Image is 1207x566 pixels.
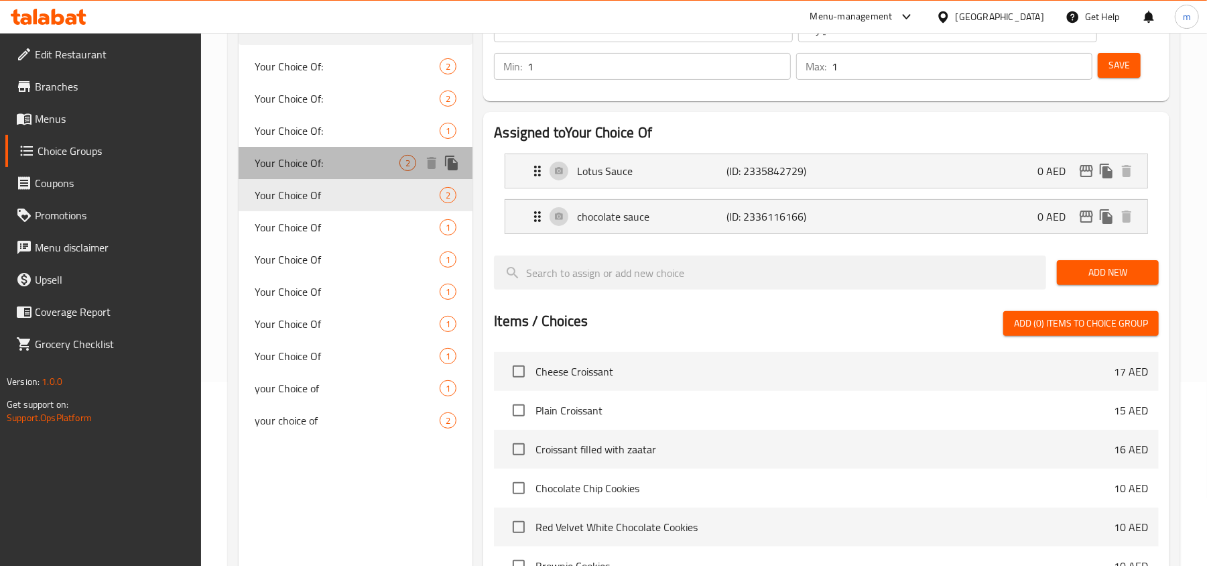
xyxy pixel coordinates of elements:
div: Choices [440,412,456,429]
div: Your Choice Of1 [239,340,472,372]
button: delete [1117,161,1137,181]
span: 1 [440,253,456,266]
span: 2 [440,93,456,105]
span: 1 [440,318,456,331]
div: Your Choice Of1 [239,308,472,340]
p: Max: [806,58,826,74]
div: Menu-management [810,9,893,25]
a: Support.OpsPlatform [7,409,92,427]
input: search [494,256,1046,290]
div: Your Choice Of1 [239,276,472,308]
div: your choice of2 [239,404,472,437]
div: your Choice of1 [239,372,472,404]
span: Your Choice Of [255,187,440,203]
span: Add (0) items to choice group [1014,315,1148,332]
a: Coupons [5,167,202,199]
p: 17 AED [1114,363,1148,380]
span: m [1183,9,1191,24]
span: Your Choice Of [255,219,440,235]
span: Coupons [35,175,191,191]
p: Lotus Sauce [577,163,726,179]
span: Your Choice Of: [255,91,440,107]
span: 1 [440,286,456,298]
p: chocolate sauce [577,209,726,225]
button: duplicate [1096,207,1117,227]
span: Croissant filled with zaatar [535,441,1114,457]
a: Grocery Checklist [5,328,202,360]
span: Grocery Checklist [35,336,191,352]
span: 2 [440,414,456,427]
div: Your Choice Of2 [239,179,472,211]
span: your Choice of [255,380,440,396]
span: 2 [400,157,416,170]
span: Version: [7,373,40,390]
li: Expand [494,148,1159,194]
p: (ID: 2335842729) [727,163,827,179]
span: Promotions [35,207,191,223]
span: Get support on: [7,396,68,413]
span: Select choice [505,474,533,502]
button: Add New [1057,260,1159,285]
span: Select choice [505,396,533,424]
div: Your Choice Of:1 [239,115,472,147]
span: Your Choice Of [255,348,440,364]
span: Your Choice Of: [255,155,399,171]
button: duplicate [442,153,462,173]
a: Branches [5,70,202,103]
a: Menus [5,103,202,135]
div: Choices [440,219,456,235]
p: 0 AED [1037,209,1076,225]
div: Your Choice Of:2 [239,82,472,115]
span: Menus [35,111,191,127]
a: Coverage Report [5,296,202,328]
span: 1 [440,382,456,395]
div: Expand [505,200,1147,233]
div: Your Choice Of:2deleteduplicate [239,147,472,179]
button: Save [1098,53,1141,78]
div: Your Choice Of1 [239,243,472,276]
span: Chocolate Chip Cookies [535,480,1114,496]
span: Your Choice Of [255,316,440,332]
div: Your Choice Of1 [239,211,472,243]
span: your choice of [255,412,440,429]
span: Red Velvet White Chocolate Cookies [535,519,1114,535]
span: Your Choice Of [255,251,440,268]
span: Select choice [505,357,533,386]
span: Branches [35,78,191,95]
div: Expand [505,154,1147,188]
p: 10 AED [1114,519,1148,535]
p: Min: [503,58,522,74]
span: Menu disclaimer [35,239,191,256]
span: 1 [440,350,456,363]
li: Expand [494,194,1159,239]
div: [GEOGRAPHIC_DATA] [956,9,1044,24]
span: Upsell [35,272,191,288]
div: Your Choice Of:2 [239,50,472,82]
span: Add New [1068,264,1148,281]
span: 2 [440,189,456,202]
span: 1.0.0 [42,373,62,390]
div: Choices [440,123,456,139]
span: 2 [440,60,456,73]
p: 15 AED [1114,402,1148,418]
p: 10 AED [1114,480,1148,496]
div: Choices [440,187,456,203]
p: 16 AED [1114,441,1148,457]
span: Your Choice Of [255,284,440,300]
a: Promotions [5,199,202,231]
span: Edit Restaurant [35,46,191,62]
span: Cheese Croissant [535,363,1114,380]
a: Upsell [5,264,202,296]
a: Choice Groups [5,135,202,167]
button: delete [1117,207,1137,227]
span: Your Choice Of: [255,123,440,139]
button: Add (0) items to choice group [1003,311,1159,336]
p: (ID: 2336116166) [727,209,827,225]
span: 1 [440,221,456,234]
div: Choices [440,58,456,74]
div: Choices [440,380,456,396]
button: edit [1076,161,1096,181]
span: Save [1108,57,1130,74]
span: Choice Groups [38,143,191,159]
h2: Items / Choices [494,311,588,331]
